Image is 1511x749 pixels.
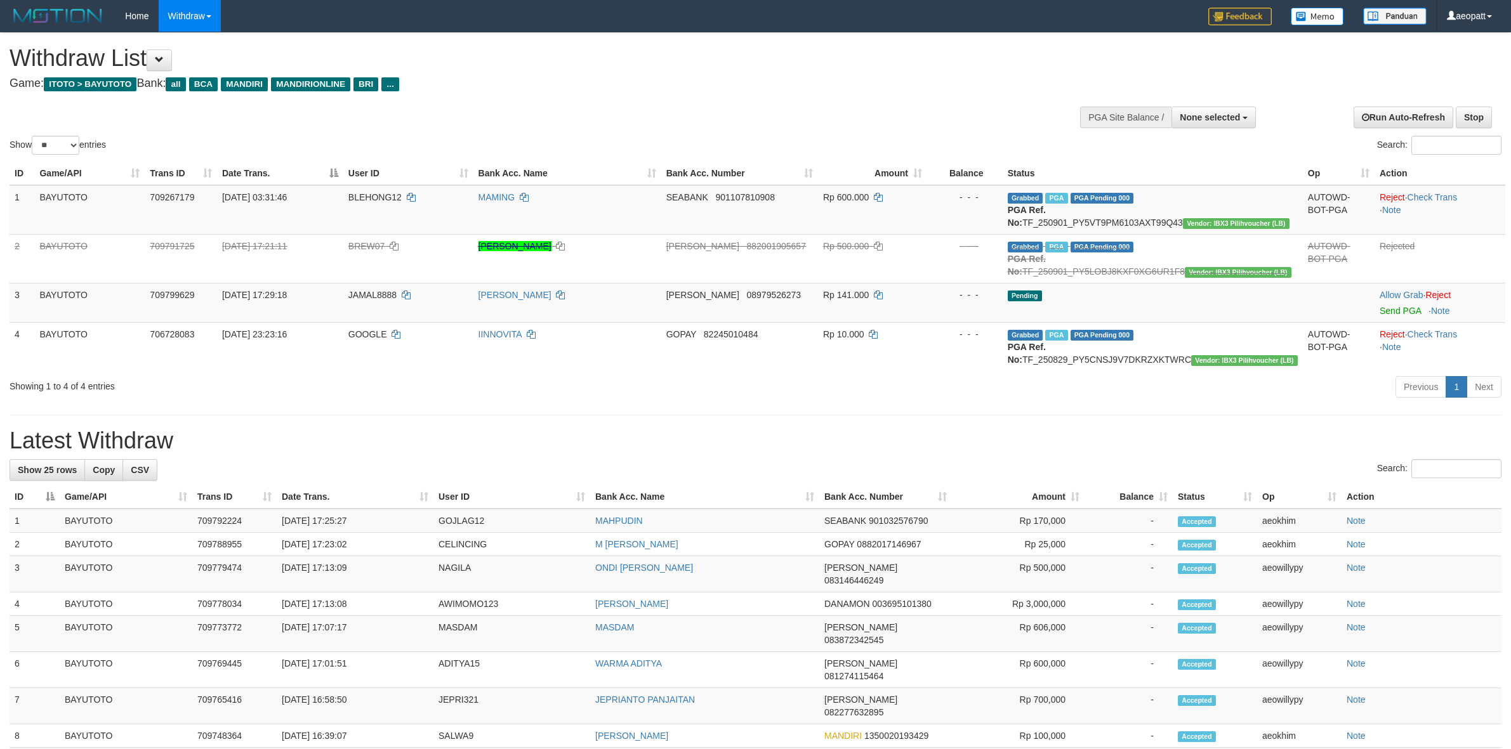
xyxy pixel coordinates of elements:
[1303,162,1375,185] th: Op: activate to sort column ascending
[952,616,1085,652] td: Rp 606,000
[1257,652,1342,688] td: aeowillypy
[1003,322,1303,371] td: TF_250829_PY5CNSJ9V7DKRZXKTWRC
[277,556,433,592] td: [DATE] 17:13:09
[10,688,60,724] td: 7
[824,563,897,573] span: [PERSON_NAME]
[277,592,433,616] td: [DATE] 17:13:08
[952,509,1085,533] td: Rp 170,000
[433,616,590,652] td: MASDAM
[166,77,185,91] span: all
[595,658,662,668] a: WARMA ADITYA
[1071,242,1134,252] span: PGA Pending
[824,539,854,549] span: GOPAY
[192,556,277,592] td: 709779474
[34,162,145,185] th: Game/API: activate to sort column ascending
[1396,376,1446,398] a: Previous
[824,707,883,717] span: Copy 082277632895 to clipboard
[1375,185,1505,235] td: · ·
[1008,193,1043,204] span: Grabbed
[1085,509,1173,533] td: -
[10,6,106,25] img: MOTION_logo.png
[1380,329,1405,339] a: Reject
[192,652,277,688] td: 709769445
[10,283,34,322] td: 3
[10,77,994,90] h4: Game: Bank:
[952,688,1085,724] td: Rp 700,000
[1380,306,1421,316] a: Send PGA
[433,485,590,509] th: User ID: activate to sort column ascending
[595,694,695,705] a: JEPRIANTO PANJAITAN
[60,652,192,688] td: BAYUTOTO
[1347,563,1366,573] a: Note
[1291,8,1344,25] img: Button%20Memo.svg
[823,241,869,251] span: Rp 500.000
[10,652,60,688] td: 6
[1045,330,1067,341] span: Marked by aeojona
[353,77,378,91] span: BRI
[932,191,998,204] div: - - -
[746,241,805,251] span: Copy 882001905657 to clipboard
[824,658,897,668] span: [PERSON_NAME]
[348,290,397,300] span: JAMAL8888
[478,192,515,202] a: MAMING
[823,290,869,300] span: Rp 141.000
[10,485,60,509] th: ID: activate to sort column descending
[824,622,897,632] span: [PERSON_NAME]
[1380,290,1423,300] a: Allow Grab
[824,575,883,585] span: Copy 083146446249 to clipboard
[10,136,106,155] label: Show entries
[1178,695,1216,706] span: Accepted
[222,290,287,300] span: [DATE] 17:29:18
[1003,162,1303,185] th: Status
[1008,330,1043,341] span: Grabbed
[433,556,590,592] td: NAGILA
[1425,290,1451,300] a: Reject
[1085,688,1173,724] td: -
[433,592,590,616] td: AWIMOMO123
[1180,112,1240,122] span: None selected
[10,509,60,533] td: 1
[1257,592,1342,616] td: aeowillypy
[1085,592,1173,616] td: -
[1257,509,1342,533] td: aeokhim
[60,509,192,533] td: BAYUTOTO
[666,290,739,300] span: [PERSON_NAME]
[131,465,149,475] span: CSV
[1456,107,1492,128] a: Stop
[1085,556,1173,592] td: -
[277,724,433,748] td: [DATE] 16:39:07
[192,592,277,616] td: 709778034
[1071,330,1134,341] span: PGA Pending
[1375,234,1505,283] td: Rejected
[819,485,952,509] th: Bank Acc. Number: activate to sort column ascending
[1183,218,1290,229] span: Vendor URL: https://dashboard.q2checkout.com/secure
[10,616,60,652] td: 5
[824,516,866,526] span: SEABANK
[60,485,192,509] th: Game/API: activate to sort column ascending
[1173,485,1257,509] th: Status: activate to sort column ascending
[1178,563,1216,574] span: Accepted
[192,616,277,652] td: 709773772
[1085,724,1173,748] td: -
[10,375,620,393] div: Showing 1 to 4 of 4 entries
[1085,652,1173,688] td: -
[952,724,1085,748] td: Rp 100,000
[1191,355,1298,366] span: Vendor URL: https://dashboard.q2checkout.com/secure
[666,329,696,339] span: GOPAY
[10,592,60,616] td: 4
[145,162,217,185] th: Trans ID: activate to sort column ascending
[952,533,1085,556] td: Rp 25,000
[277,616,433,652] td: [DATE] 17:07:17
[1408,192,1458,202] a: Check Trans
[595,731,668,741] a: [PERSON_NAME]
[1008,342,1046,365] b: PGA Ref. No:
[433,688,590,724] td: JEPRI321
[60,592,192,616] td: BAYUTOTO
[44,77,136,91] span: ITOTO > BAYUTOTO
[1085,616,1173,652] td: -
[150,192,194,202] span: 709267179
[1303,185,1375,235] td: AUTOWD-BOT-PGA
[10,162,34,185] th: ID
[271,77,350,91] span: MANDIRIONLINE
[666,192,708,202] span: SEABANK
